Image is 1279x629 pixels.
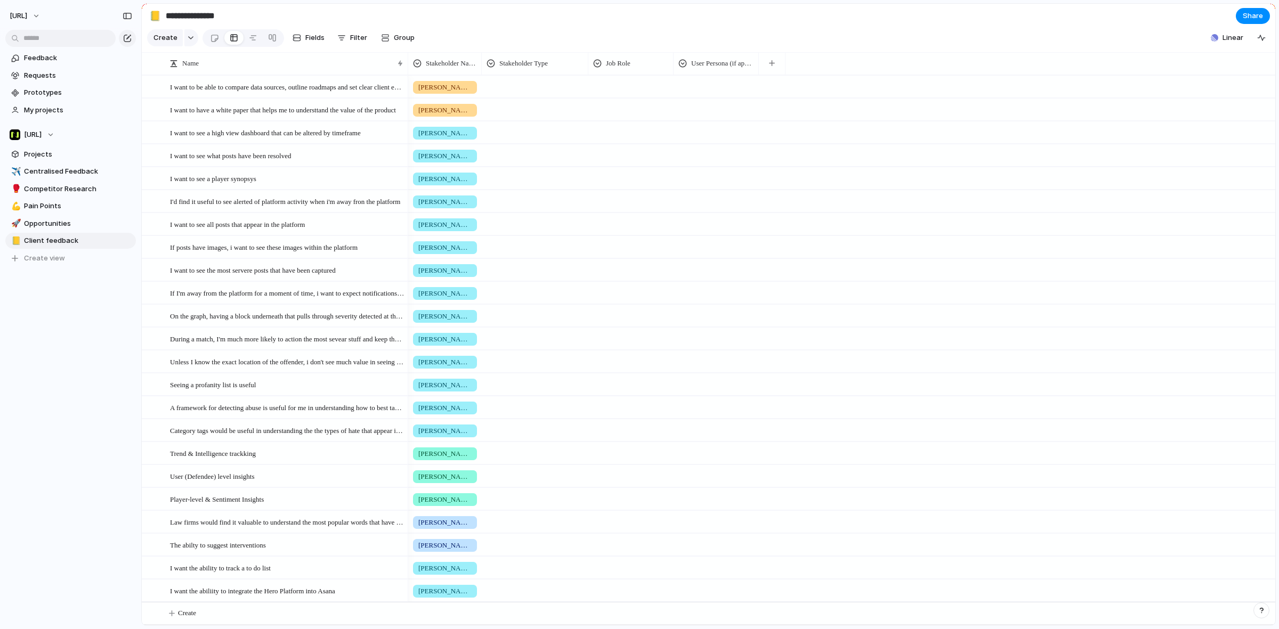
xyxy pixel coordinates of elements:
[418,448,472,459] span: [PERSON_NAME]
[170,126,361,138] span: I want to see a high view dashboard that can be altered by timeframe
[418,105,472,116] span: [PERSON_NAME]
[24,218,132,229] span: Opportunities
[170,401,404,413] span: A framework for detecting abuse is useful for me in understanding how to best tackle low severity...
[1223,32,1243,43] span: Linear
[418,288,472,299] span: [PERSON_NAME]
[11,217,19,230] div: 🚀
[418,197,472,207] span: [PERSON_NAME]
[24,166,132,177] span: Centralised Feedback
[418,242,472,253] span: [PERSON_NAME]
[170,103,396,116] span: I want to have a white paper that helps me to understtand the value of the product
[10,184,20,194] button: 🥊
[11,166,19,178] div: ✈️
[350,32,367,43] span: Filter
[418,494,472,505] span: [PERSON_NAME]
[1236,8,1270,24] button: Share
[24,184,132,194] span: Competitor Research
[24,253,65,264] span: Create view
[5,250,136,266] button: Create view
[170,493,264,505] span: Player-level & Sentiment Insights
[5,233,136,249] a: 📒Client feedback
[1207,30,1248,46] button: Linear
[394,32,415,43] span: Group
[499,58,548,69] span: Stakeholder Type
[418,563,472,574] span: [PERSON_NAME]
[149,9,161,23] div: 📒
[5,216,136,232] a: 🚀Opportunities
[418,334,472,345] span: [PERSON_NAME]
[170,309,404,322] span: On the graph, having a block underneath that pulls through severity detected at the particular mo...
[418,357,472,367] span: [PERSON_NAME]
[10,235,20,246] button: 📒
[418,517,472,528] span: [PERSON_NAME]
[24,129,42,140] span: [URL]
[5,85,136,101] a: Prototypes
[426,58,476,69] span: Stakeholder Name
[11,200,19,213] div: 💪
[418,265,472,276] span: [PERSON_NAME]
[418,403,472,413] span: [PERSON_NAME]
[376,29,420,46] button: Group
[24,70,132,81] span: Requests
[10,201,20,211] button: 💪
[5,198,136,214] a: 💪Pain Points
[170,149,291,161] span: I want to see what posts have been resolved
[418,426,472,436] span: [PERSON_NAME]
[5,50,136,66] a: Feedback
[418,151,472,161] span: [PERSON_NAME]
[170,172,256,184] span: I want to see a player synopsys
[170,378,256,390] span: Seeing a profanity list is useful
[170,355,404,367] span: Unless I know the exact location of the offender, i don't see much value in seeing a location bre...
[5,164,136,179] a: ✈️Centralised Feedback
[288,29,329,46] button: Fields
[1243,11,1263,21] span: Share
[305,32,325,43] span: Fields
[24,235,132,246] span: Client feedback
[418,219,472,230] span: [PERSON_NAME]
[5,181,136,197] a: 🥊Competitor Research
[418,128,472,138] span: [PERSON_NAME]
[170,80,404,93] span: I want to be able to compare data sources, outline roadmaps and set clear client expectations
[170,241,358,253] span: If posts have images, i want to see these images within the platform
[170,561,271,574] span: I want the ability to track a to do list
[170,470,254,482] span: User (Defendee) level insights
[170,287,404,299] span: If I'm away from the platform for a moment of time, i want to expect notifications on my phone
[418,82,472,93] span: [PERSON_NAME]
[691,58,754,69] span: User Persona (if applicable)
[24,87,132,98] span: Prototypes
[170,447,256,459] span: Trend & Intelligence trackking
[170,424,404,436] span: Category tags would be useful in understanding the the types of hate that appear in the platform
[11,183,19,195] div: 🥊
[24,53,132,63] span: Feedback
[170,264,336,276] span: I want to see the most servere posts that have been captured
[418,380,472,390] span: [PERSON_NAME]
[5,127,136,143] button: [URL]
[170,218,305,230] span: I want to see all posts that appear in the platform
[170,195,400,207] span: I'd find it useful to see alerted of platform activity when i'm away fron the platform
[5,7,46,24] button: [URL]
[170,516,404,528] span: Law firms would find it valuable to understand the most popular words that have been flagged by t...
[170,538,266,551] span: The abilty to suggest interventions
[418,174,472,184] span: [PERSON_NAME]
[24,105,132,116] span: My projects
[153,32,177,43] span: Create
[10,218,20,229] button: 🚀
[24,149,132,160] span: Projects
[418,311,472,322] span: [PERSON_NAME]
[10,166,20,177] button: ✈️
[418,471,472,482] span: [PERSON_NAME]
[147,7,164,24] button: 📒
[24,201,132,211] span: Pain Points
[5,146,136,162] a: Projects
[333,29,371,46] button: Filter
[606,58,630,69] span: Job Role
[178,608,196,618] span: Create
[11,235,19,247] div: 📒
[5,102,136,118] a: My projects
[170,584,335,597] span: I want the abiliity to integrate the Hero Platform into Asana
